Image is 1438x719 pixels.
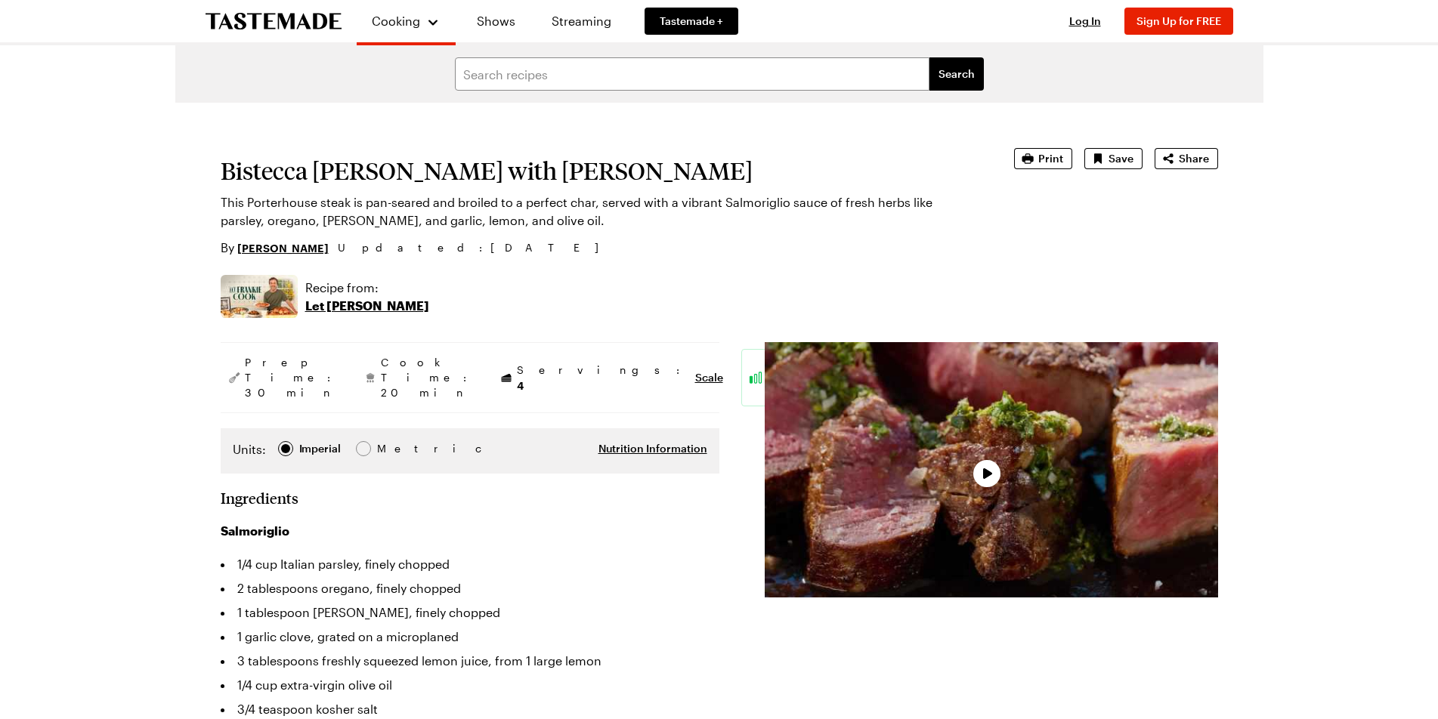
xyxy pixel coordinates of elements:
[221,489,298,507] h2: Ingredients
[237,239,329,256] a: [PERSON_NAME]
[305,279,429,315] a: Recipe from:Let [PERSON_NAME]
[1055,14,1115,29] button: Log In
[1084,148,1143,169] button: Save recipe
[221,193,972,230] p: This Porterhouse steak is pan-seared and broiled to a perfect char, served with a vibrant Salmori...
[929,57,984,91] button: filters
[1109,151,1133,166] span: Save
[233,440,266,458] label: Units:
[221,275,298,318] img: Show where recipe is used
[517,378,524,392] span: 4
[221,239,329,257] p: By
[372,6,441,36] button: Cooking
[517,363,688,393] span: Servings:
[598,441,707,456] button: Nutrition Information
[338,239,614,256] span: Updated : [DATE]
[1155,148,1218,169] button: Share
[1124,8,1233,35] button: Sign Up for FREE
[973,460,1000,487] button: Play Video
[1038,151,1063,166] span: Print
[695,370,723,385] button: Scale
[221,552,719,576] li: 1/4 cup Italian parsley, finely chopped
[233,440,409,461] div: Imperial Metric
[221,673,719,697] li: 1/4 cup extra-virgin olive oil
[305,279,429,297] p: Recipe from:
[455,57,929,91] input: Search recipes
[1179,151,1209,166] span: Share
[765,342,1218,597] video-js: Video Player
[221,522,719,540] h3: Salmoriglio
[299,440,342,457] span: Imperial
[377,440,410,457] span: Metric
[1136,14,1221,27] span: Sign Up for FREE
[372,14,420,28] span: Cooking
[221,625,719,649] li: 1 garlic clove, grated on a microplaned
[1069,14,1101,27] span: Log In
[645,8,738,35] a: Tastemade +
[381,355,475,400] span: Cook Time: 20 min
[221,600,719,625] li: 1 tablespoon [PERSON_NAME], finely chopped
[299,440,341,457] div: Imperial
[221,649,719,673] li: 3 tablespoons freshly squeezed lemon juice, from 1 large lemon
[377,440,409,457] div: Metric
[245,355,339,400] span: Prep Time: 30 min
[221,157,972,184] h1: Bistecca [PERSON_NAME] with [PERSON_NAME]
[305,297,429,315] p: Let [PERSON_NAME]
[660,14,723,29] span: Tastemade +
[221,576,719,600] li: 2 tablespoons oregano, finely chopped
[939,66,975,82] span: Search
[206,13,342,30] a: To Tastemade Home Page
[1014,148,1072,169] button: Print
